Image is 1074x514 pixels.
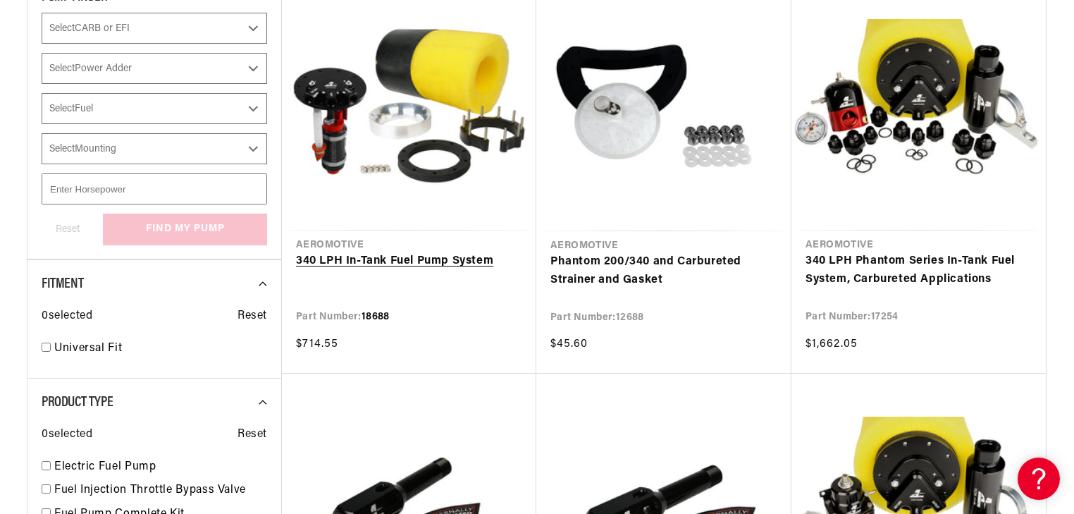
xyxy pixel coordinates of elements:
[42,277,83,291] span: Fitment
[42,173,267,204] input: Enter Horsepower
[42,133,267,164] select: Mounting
[42,396,113,410] span: Product Type
[42,53,267,84] select: Power Adder
[550,253,777,289] a: Phantom 200/340 and Carbureted Strainer and Gasket
[237,426,267,444] span: Reset
[54,458,267,477] a: Electric Fuel Pump
[805,252,1032,288] a: 340 LPH Phantom Series In-Tank Fuel System, Carbureted Applications
[42,13,267,44] select: CARB or EFI
[42,93,267,124] select: Fuel
[42,426,92,444] span: 0 selected
[237,307,267,326] span: Reset
[42,307,92,326] span: 0 selected
[296,252,522,271] a: 340 LPH In-Tank Fuel Pump System
[54,340,267,358] a: Universal Fit
[54,482,267,500] a: Fuel Injection Throttle Bypass Valve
